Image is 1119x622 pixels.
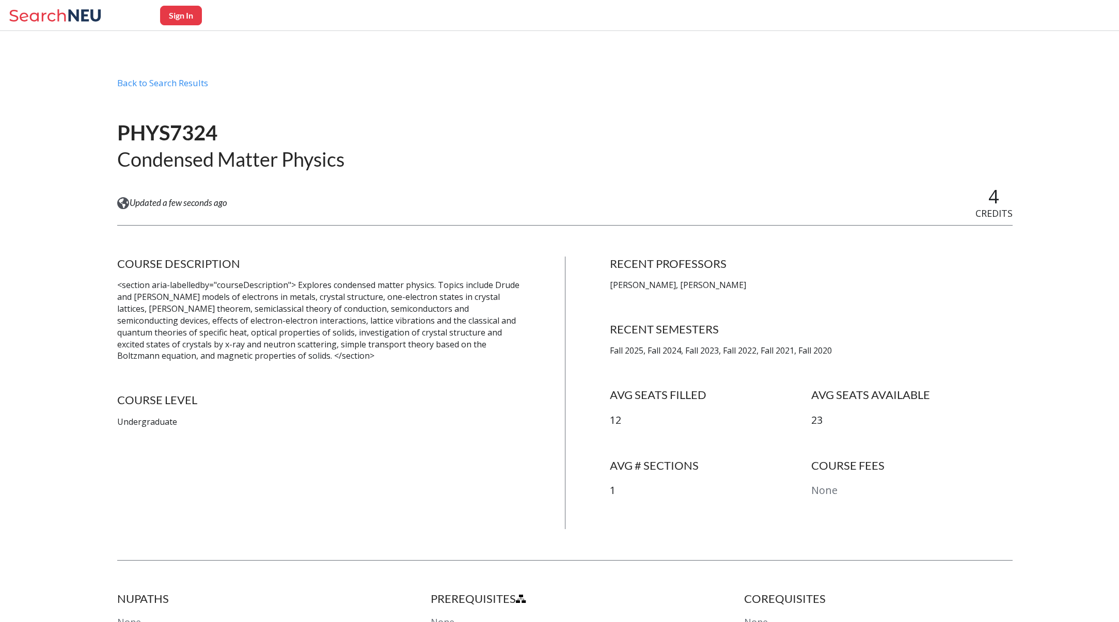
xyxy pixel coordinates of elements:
h4: AVG SEATS AVAILABLE [811,388,1013,402]
p: <section aria-labelledby="courseDescription"> Explores condensed matter physics. Topics include D... [117,279,520,362]
h1: PHYS7324 [117,120,344,146]
p: 1 [610,483,811,498]
span: 4 [988,184,999,209]
span: Updated a few seconds ago [130,197,227,209]
h4: AVG SEATS FILLED [610,388,811,402]
h4: RECENT PROFESSORS [610,257,1013,271]
h4: COURSE LEVEL [117,393,520,407]
h4: COURSE FEES [811,458,1013,473]
h2: Condensed Matter Physics [117,147,344,172]
p: Undergraduate [117,416,520,428]
button: Sign In [160,6,202,25]
h4: RECENT SEMESTERS [610,322,1013,337]
p: 12 [610,413,811,428]
h4: AVG # SECTIONS [610,458,811,473]
p: Fall 2025, Fall 2024, Fall 2023, Fall 2022, Fall 2021, Fall 2020 [610,345,1013,357]
h4: COREQUISITES [744,592,1013,606]
p: 23 [811,413,1013,428]
div: Back to Search Results [117,77,1013,97]
h4: NUPATHS [117,592,386,606]
span: CREDITS [975,207,1013,219]
h4: COURSE DESCRIPTION [117,257,520,271]
p: None [811,483,1013,498]
p: [PERSON_NAME], [PERSON_NAME] [610,279,1013,291]
h4: PREREQUISITES [431,592,699,606]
